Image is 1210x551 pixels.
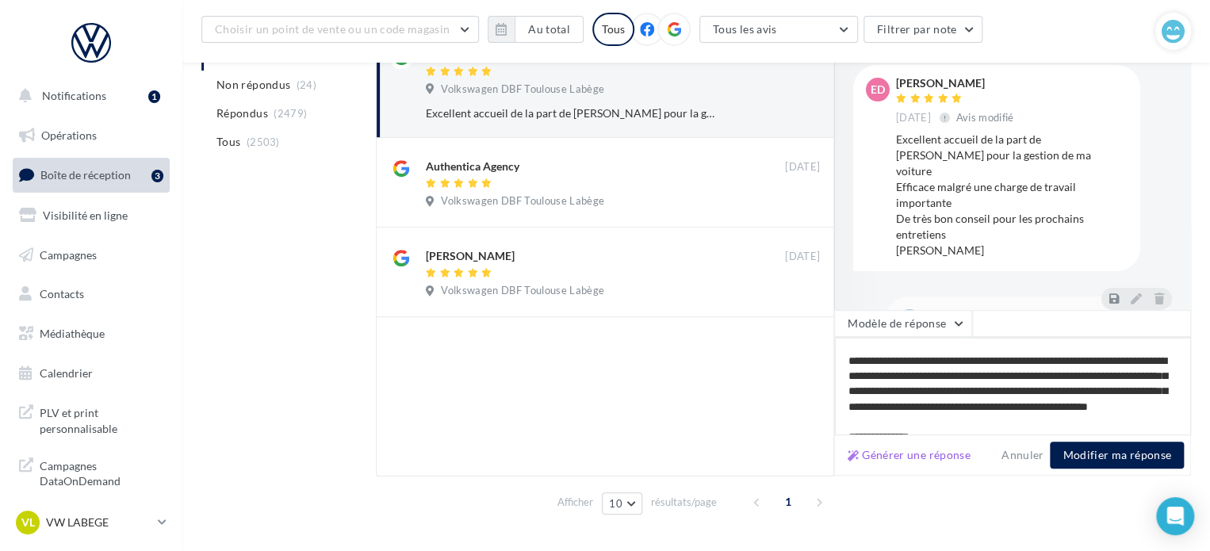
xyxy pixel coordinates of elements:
span: Volkswagen DBF Toulouse Labège [441,82,604,97]
span: Calendrier [40,366,93,380]
a: Campagnes DataOnDemand [10,449,173,496]
span: VL [21,515,35,530]
span: Répondus [216,105,268,121]
div: Tous [592,13,634,46]
button: Modèle de réponse [834,310,972,337]
span: Volkswagen DBF Toulouse Labège [441,194,604,209]
button: Générer une réponse [841,446,977,465]
span: Tous les avis [713,22,777,36]
span: Visibilité en ligne [43,209,128,222]
span: Volkswagen DBF Toulouse Labège [441,284,604,298]
button: Notifications 1 [10,79,167,113]
span: Notifications [42,89,106,102]
div: 3 [151,170,163,182]
span: Contacts [40,287,84,300]
span: Campagnes DataOnDemand [40,455,163,489]
span: Avis modifié [956,111,1014,124]
div: Authentica Agency [426,159,519,174]
span: Boîte de réception [40,168,131,182]
button: Au total [488,16,584,43]
span: Tous [216,134,240,150]
div: Open Intercom Messenger [1156,497,1194,535]
span: (2503) [247,136,280,148]
span: 10 [609,497,622,510]
a: PLV et print personnalisable [10,396,173,442]
button: Modifier ma réponse [1050,442,1184,469]
span: Opérations [41,128,97,142]
div: Excellent accueil de la part de [PERSON_NAME] pour la gestion de ma voiture Efficace malgré une c... [426,105,717,121]
span: Médiathèque [40,327,105,340]
span: ED [871,82,885,98]
a: Calendrier [10,357,173,390]
span: [DATE] [785,160,820,174]
span: 1 [775,489,801,515]
a: Campagnes [10,239,173,272]
a: Opérations [10,119,173,152]
button: Au total [515,16,584,43]
span: Non répondus [216,77,290,93]
span: (24) [297,78,316,91]
span: Choisir un point de vente ou un code magasin [215,22,450,36]
span: [DATE] [785,250,820,264]
span: [DATE] [896,111,931,125]
span: Afficher [557,495,593,510]
span: résultats/page [651,495,717,510]
button: 10 [602,492,642,515]
div: [PERSON_NAME] [896,78,1017,89]
button: Tous les avis [699,16,858,43]
div: 1 [148,90,160,103]
a: Boîte de réception3 [10,158,173,192]
span: PLV et print personnalisable [40,402,163,436]
a: Contacts [10,277,173,311]
a: VL VW LABEGE [13,507,170,538]
button: Choisir un point de vente ou un code magasin [201,16,479,43]
p: VW LABEGE [46,515,151,530]
button: Filtrer par note [863,16,983,43]
div: Excellent accueil de la part de [PERSON_NAME] pour la gestion de ma voiture Efficace malgré une c... [896,132,1128,258]
span: (2479) [274,107,307,120]
a: Médiathèque [10,317,173,350]
span: Campagnes [40,247,97,261]
button: Annuler [995,446,1050,465]
div: [PERSON_NAME] [426,248,515,264]
a: Visibilité en ligne [10,199,173,232]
